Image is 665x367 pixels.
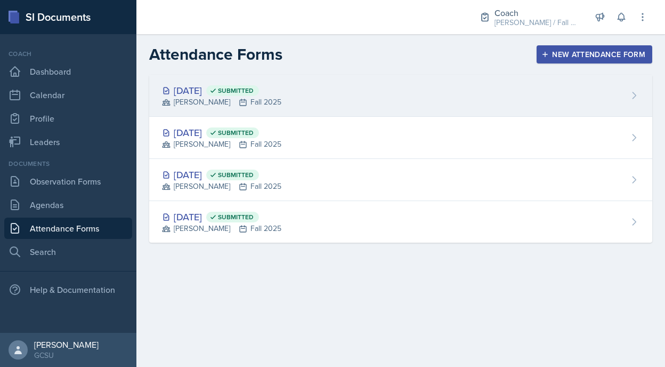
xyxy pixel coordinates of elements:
span: Submitted [218,171,254,179]
div: [DATE] [162,83,281,98]
div: GCSU [34,350,99,361]
a: Observation Forms [4,171,132,192]
span: Submitted [218,86,254,95]
div: [PERSON_NAME] / Fall 2025 [494,17,580,28]
div: [PERSON_NAME] Fall 2025 [162,139,281,150]
a: Calendar [4,84,132,106]
span: Submitted [218,129,254,137]
a: Search [4,241,132,262]
a: Agendas [4,194,132,216]
a: [DATE] Submitted [PERSON_NAME]Fall 2025 [149,201,652,243]
div: [PERSON_NAME] Fall 2025 [162,223,281,234]
div: [DATE] [162,125,281,140]
a: Attendance Forms [4,218,132,239]
div: Coach [4,49,132,59]
a: [DATE] Submitted [PERSON_NAME]Fall 2025 [149,75,652,117]
div: [PERSON_NAME] Fall 2025 [162,97,281,108]
a: Profile [4,108,132,129]
a: [DATE] Submitted [PERSON_NAME]Fall 2025 [149,117,652,159]
a: [DATE] Submitted [PERSON_NAME]Fall 2025 [149,159,652,201]
a: Dashboard [4,61,132,82]
h2: Attendance Forms [149,45,282,64]
a: Leaders [4,131,132,153]
div: [PERSON_NAME] [34,339,99,350]
div: Coach [494,6,580,19]
button: New Attendance Form [537,45,652,63]
div: [PERSON_NAME] Fall 2025 [162,181,281,192]
div: Help & Documentation [4,279,132,300]
div: New Attendance Form [544,50,645,59]
div: Documents [4,159,132,169]
div: [DATE] [162,210,281,224]
span: Submitted [218,213,254,221]
div: [DATE] [162,167,281,182]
